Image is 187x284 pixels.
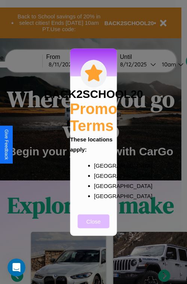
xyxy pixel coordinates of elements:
[70,136,113,152] b: These locations apply:
[94,160,108,170] p: [GEOGRAPHIC_DATA]
[78,214,110,228] button: Close
[94,191,108,201] p: [GEOGRAPHIC_DATA]
[4,129,9,160] div: Give Feedback
[70,100,117,134] h2: Promo Terms
[94,170,108,180] p: [GEOGRAPHIC_DATA]
[94,180,108,191] p: [GEOGRAPHIC_DATA]
[44,87,143,100] h3: BACK2SCHOOL20
[7,258,25,276] iframe: Intercom live chat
